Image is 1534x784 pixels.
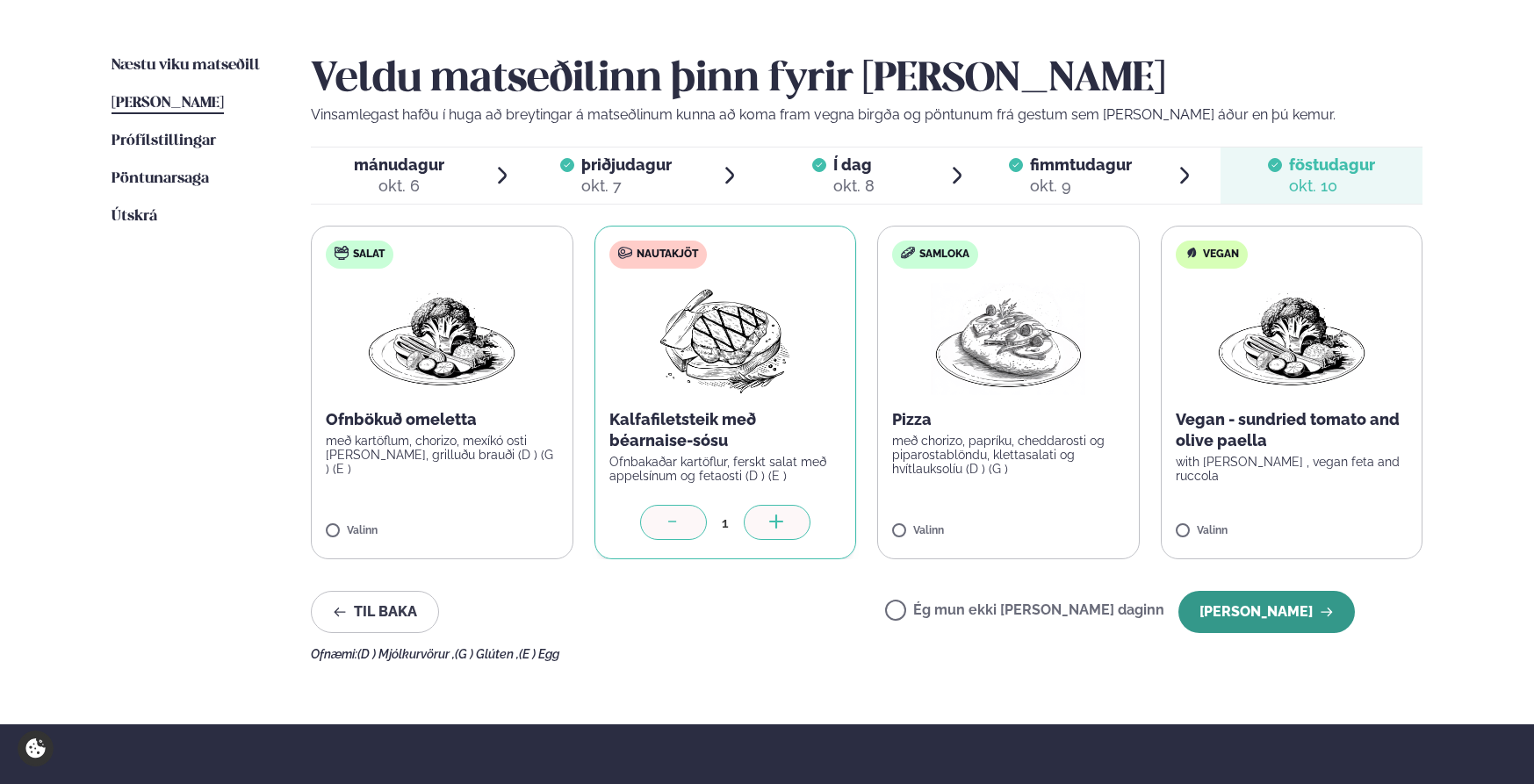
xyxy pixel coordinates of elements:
[618,246,632,260] img: beef.svg
[18,730,54,766] a: Cookie settings
[335,246,349,260] img: salad.svg
[1178,591,1355,633] button: [PERSON_NAME]
[112,58,260,73] span: Næstu viku matseðill
[581,155,672,174] span: þriðjudagur
[1176,455,1408,483] p: with [PERSON_NAME] , vegan feta and ruccola
[637,248,698,262] span: Nautakjöt
[311,55,1422,104] h2: Veldu matseðilinn þinn fyrir [PERSON_NAME]
[919,248,969,262] span: Samloka
[581,176,672,197] div: okt. 7
[357,647,455,661] span: (D ) Mjólkurvörur ,
[1030,155,1132,174] span: fimmtudagur
[1176,409,1408,451] p: Vegan - sundried tomato and olive paella
[1203,248,1239,262] span: Vegan
[901,247,915,259] img: sandwich-new-16px.svg
[931,283,1085,395] img: Pizza-Bread.png
[833,176,875,197] div: okt. 8
[112,206,157,227] a: Útskrá
[647,283,803,395] img: Beef-Meat.png
[609,455,842,483] p: Ofnbakaðar kartöflur, ferskt salat með appelsínum og fetaosti (D ) (E )
[1030,176,1132,197] div: okt. 9
[833,155,875,176] span: Í dag
[1185,246,1199,260] img: Vegan.svg
[1289,155,1375,174] span: föstudagur
[354,155,444,174] span: mánudagur
[311,104,1422,126] p: Vinsamlegast hafðu í huga að breytingar á matseðlinum kunna að koma fram vegna birgða og pöntunum...
[353,248,385,262] span: Salat
[326,434,558,476] p: með kartöflum, chorizo, mexíkó osti [PERSON_NAME], grilluðu brauði (D ) (G ) (E )
[112,131,216,152] a: Prófílstillingar
[311,647,1422,661] div: Ofnæmi:
[609,409,842,451] p: Kalfafiletsteik með béarnaise-sósu
[112,171,209,186] span: Pöntunarsaga
[311,591,439,633] button: Til baka
[892,409,1125,430] p: Pizza
[364,283,519,395] img: Vegan.png
[112,133,216,148] span: Prófílstillingar
[892,434,1125,476] p: með chorizo, papríku, cheddarosti og piparostablöndu, klettasalati og hvítlauksolíu (D ) (G )
[354,176,444,197] div: okt. 6
[519,647,559,661] span: (E ) Egg
[112,209,157,224] span: Útskrá
[455,647,519,661] span: (G ) Glúten ,
[112,96,224,111] span: [PERSON_NAME]
[112,55,260,76] a: Næstu viku matseðill
[1289,176,1375,197] div: okt. 10
[326,409,558,430] p: Ofnbökuð omeletta
[112,169,209,190] a: Pöntunarsaga
[707,513,744,533] div: 1
[112,93,224,114] a: [PERSON_NAME]
[1214,283,1369,395] img: Vegan.png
